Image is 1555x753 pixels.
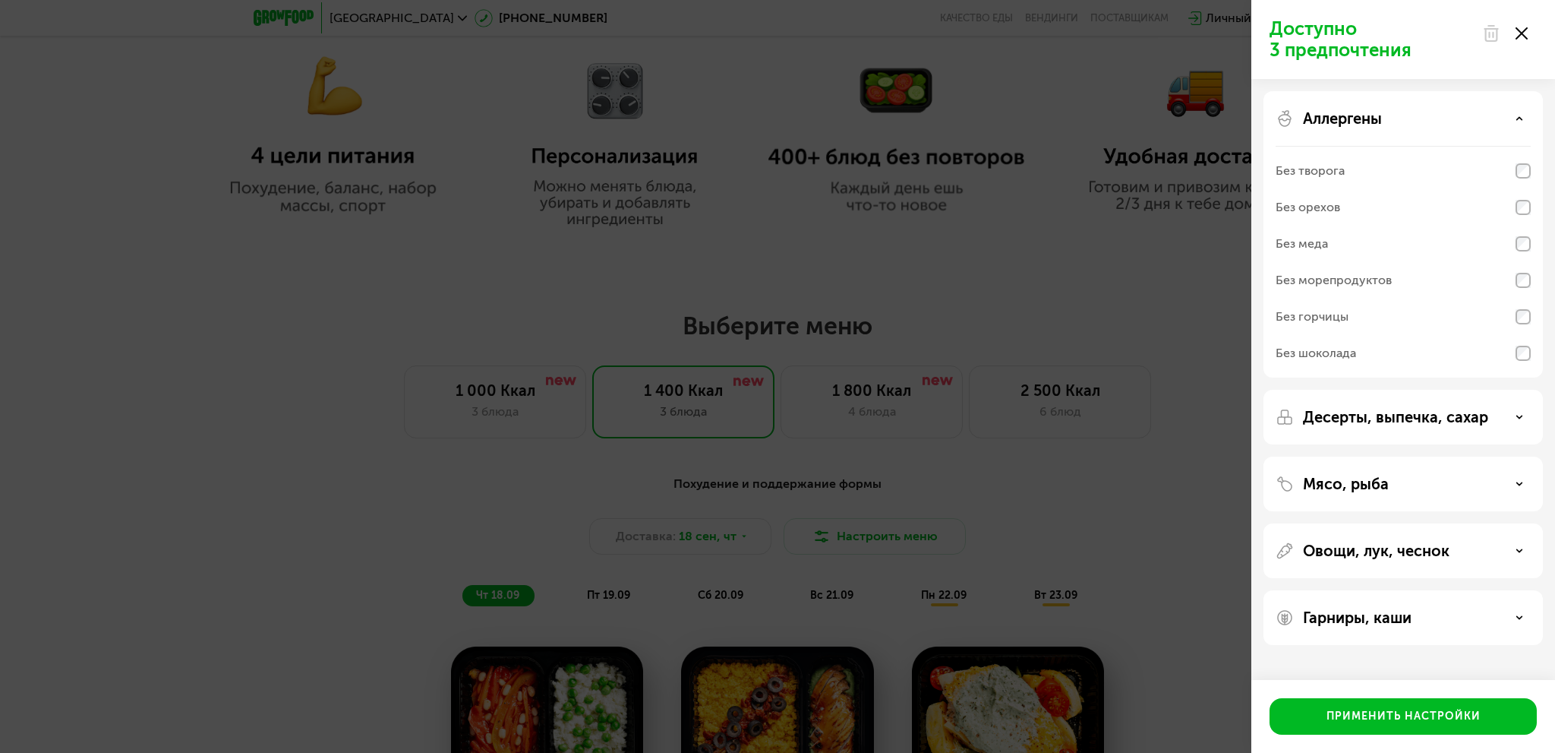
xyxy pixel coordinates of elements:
p: Овощи, лук, чеснок [1303,542,1449,560]
p: Гарниры, каши [1303,609,1411,627]
button: Применить настройки [1270,698,1537,735]
div: Без морепродуктов [1276,271,1392,289]
div: Без орехов [1276,198,1340,217]
p: Доступно 3 предпочтения [1270,18,1473,61]
div: Применить настройки [1326,709,1481,724]
div: Без творога [1276,162,1345,180]
div: Без шоколада [1276,344,1356,362]
p: Десерты, выпечка, сахар [1303,408,1488,426]
div: Без горчицы [1276,308,1348,326]
p: Мясо, рыба [1303,475,1389,493]
p: Аллергены [1303,109,1382,128]
div: Без меда [1276,235,1328,253]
